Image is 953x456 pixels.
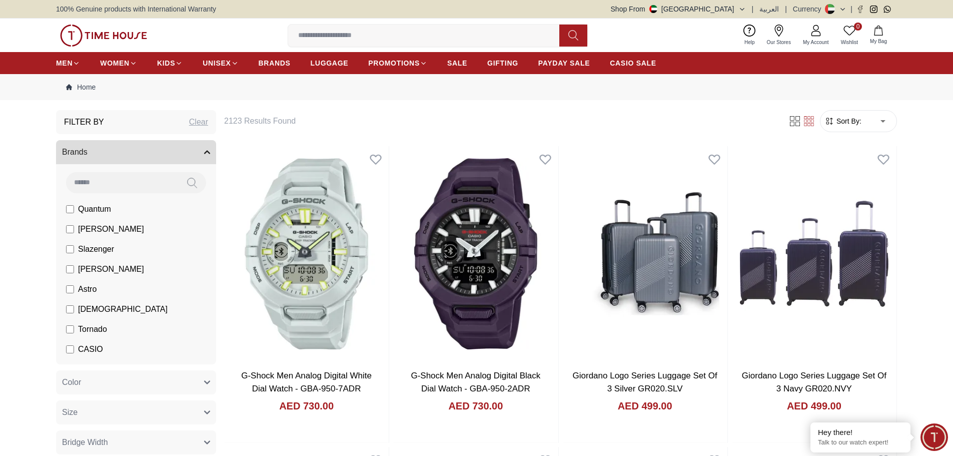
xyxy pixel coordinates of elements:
a: G-Shock Men Analog Digital Black Dial Watch - GBA-950-2ADR [411,371,540,393]
span: WOMEN [100,58,130,68]
button: Shop From[GEOGRAPHIC_DATA] [611,4,746,14]
span: Sort By: [834,116,861,126]
h3: Filter By [64,116,104,128]
div: Hey there! [818,427,903,437]
span: SALE [447,58,467,68]
span: CASIO [78,343,103,355]
div: Currency [793,4,825,14]
span: Astro [78,283,97,295]
span: [PERSON_NAME] [78,223,144,235]
span: Color [62,376,81,388]
a: MEN [56,54,80,72]
div: Chat Widget [920,423,948,451]
img: Giordano Logo Series Luggage Set Of 3 Navy GR020.NVY [732,146,896,361]
span: Wishlist [837,39,862,46]
h4: AED 730.00 [279,399,334,413]
input: [DEMOGRAPHIC_DATA] [66,305,74,313]
a: Facebook [856,6,864,13]
a: PROMOTIONS [368,54,427,72]
span: | [850,4,852,14]
a: Giordano Logo Series Luggage Set Of 3 Silver GR020.SLV [573,371,717,393]
a: KIDS [157,54,183,72]
div: Clear [189,116,208,128]
a: SALE [447,54,467,72]
a: WOMEN [100,54,137,72]
span: Our Stores [763,39,795,46]
input: Slazenger [66,245,74,253]
button: Sort By: [824,116,861,126]
a: Giordano Logo Series Luggage Set Of 3 Navy GR020.NVY [742,371,886,393]
h6: 2123 Results Found [224,115,776,127]
span: | [785,4,787,14]
button: Size [56,400,216,424]
span: [DEMOGRAPHIC_DATA] [78,303,168,315]
h4: AED 730.00 [448,399,503,413]
a: Home [66,82,96,92]
h4: AED 499.00 [787,399,841,413]
span: Tornado [78,323,107,335]
h4: AED 499.00 [618,399,672,413]
a: Help [738,23,761,48]
a: Our Stores [761,23,797,48]
img: United Arab Emirates [649,5,657,13]
span: GIFTING [487,58,518,68]
a: G-Shock Men Analog Digital White Dial Watch - GBA-950-7ADR [241,371,372,393]
a: PAYDAY SALE [538,54,590,72]
span: UNISEX [203,58,231,68]
a: Whatsapp [883,6,891,13]
span: CITIZEN [78,363,109,375]
a: GIFTING [487,54,518,72]
span: Slazenger [78,243,114,255]
span: 100% Genuine products with International Warranty [56,4,216,14]
span: Bridge Width [62,436,108,448]
span: KIDS [157,58,175,68]
span: Size [62,406,78,418]
button: Brands [56,140,216,164]
img: ... [60,25,147,47]
nav: Breadcrumb [56,74,897,100]
input: Tornado [66,325,74,333]
span: BRANDS [259,58,291,68]
span: CASIO SALE [610,58,656,68]
button: Color [56,370,216,394]
a: CASIO SALE [610,54,656,72]
img: Giordano Logo Series Luggage Set Of 3 Silver GR020.SLV [563,146,727,361]
span: | [752,4,754,14]
span: PAYDAY SALE [538,58,590,68]
input: Quantum [66,205,74,213]
button: العربية [759,4,779,14]
span: 0 [854,23,862,31]
img: G-Shock Men Analog Digital White Dial Watch - GBA-950-7ADR [224,146,389,361]
span: Quantum [78,203,111,215]
a: LUGGAGE [311,54,349,72]
a: Instagram [870,6,877,13]
span: LUGGAGE [311,58,349,68]
span: Brands [62,146,88,158]
span: My Account [799,39,833,46]
button: Bridge Width [56,430,216,454]
a: BRANDS [259,54,291,72]
span: Help [740,39,759,46]
span: PROMOTIONS [368,58,420,68]
span: My Bag [866,38,891,45]
button: My Bag [864,24,893,47]
a: UNISEX [203,54,238,72]
img: G-Shock Men Analog Digital Black Dial Watch - GBA-950-2ADR [393,146,558,361]
input: [PERSON_NAME] [66,265,74,273]
span: MEN [56,58,73,68]
span: [PERSON_NAME] [78,263,144,275]
input: [PERSON_NAME] [66,225,74,233]
input: CASIO [66,345,74,353]
input: Astro [66,285,74,293]
a: 0Wishlist [835,23,864,48]
p: Talk to our watch expert! [818,438,903,447]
